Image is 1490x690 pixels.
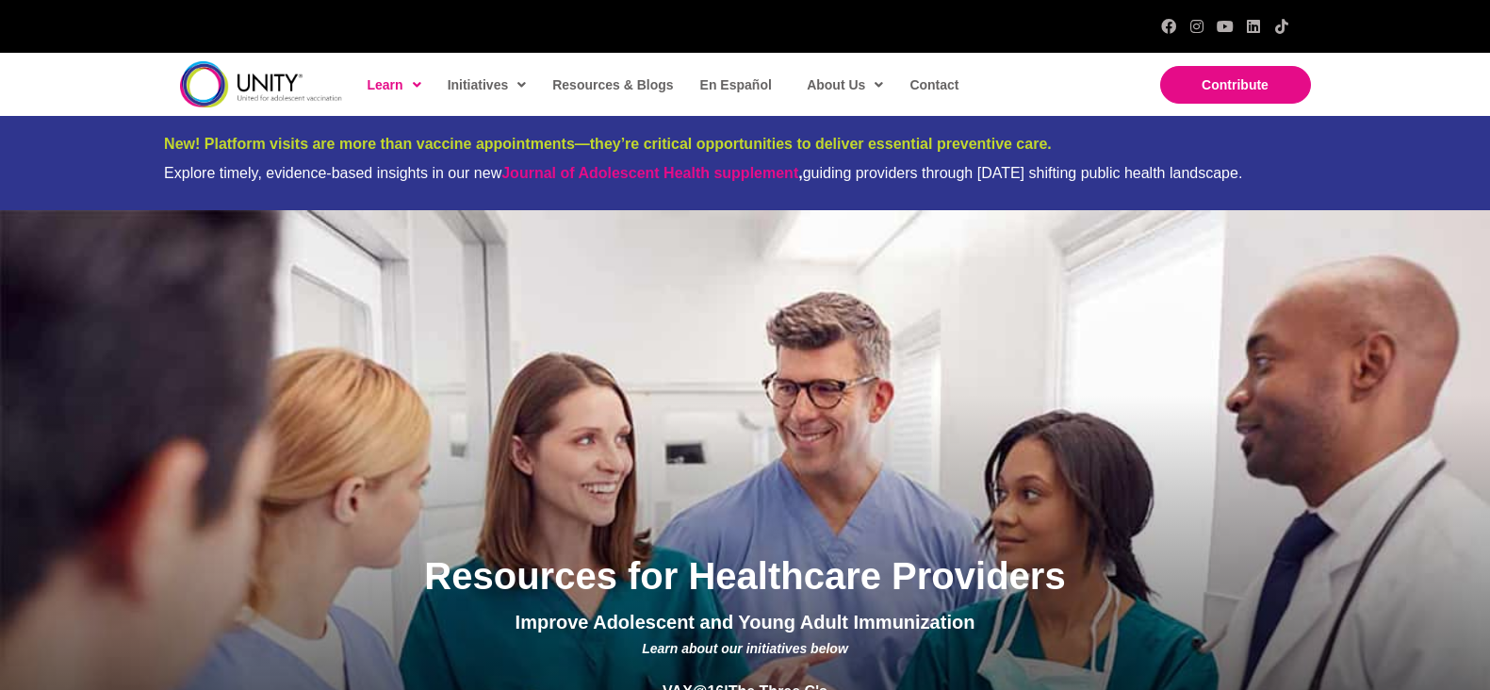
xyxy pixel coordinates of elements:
span: Resources & Blogs [552,77,673,92]
a: LinkedIn [1246,19,1261,34]
a: About Us [797,63,891,107]
span: New! Platform visits are more than vaccine appointments—they’re critical opportunities to deliver... [164,136,1052,152]
a: Journal of Adolescent Health supplement [501,165,798,181]
a: Contribute [1160,66,1311,104]
a: Facebook [1161,19,1176,34]
img: unity-logo-dark [180,61,342,107]
a: TikTok [1274,19,1289,34]
span: Learn [368,71,421,99]
a: YouTube [1218,19,1233,34]
span: Resources for Healthcare Providers [424,555,1065,597]
a: Instagram [1189,19,1204,34]
a: En Español [691,63,779,107]
p: Improve Adolescent and Young Adult Immunization [246,610,1245,659]
span: About Us [807,71,883,99]
span: Contact [909,77,958,92]
div: Explore timely, evidence-based insights in our new guiding providers through [DATE] shifting publ... [164,164,1326,182]
span: Initiatives [448,71,527,99]
a: Contact [900,63,966,107]
span: Contribute [1202,77,1269,92]
strong: , [501,165,802,181]
span: En Español [700,77,772,92]
a: Resources & Blogs [543,63,680,107]
span: Learn about our initiatives below [642,641,848,656]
